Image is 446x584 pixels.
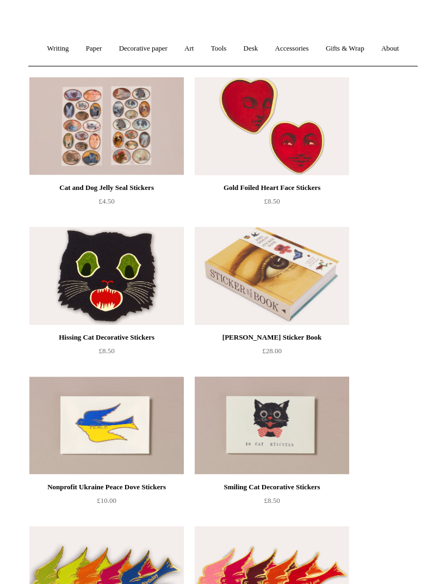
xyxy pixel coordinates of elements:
[98,197,114,205] span: £4.50
[197,331,346,344] div: [PERSON_NAME] Sticker Book
[177,34,201,63] a: Art
[29,77,184,175] img: Cat and Dog Jelly Seal Stickers
[29,377,184,475] a: Nonprofit Ukraine Peace Dove Stickers Nonprofit Ukraine Peace Dove Stickers
[29,377,184,475] img: Nonprofit Ukraine Peace Dove Stickers
[29,227,184,325] img: Hissing Cat Decorative Stickers
[264,496,280,505] span: £8.50
[40,34,77,63] a: Writing
[32,331,181,344] div: Hissing Cat Decorative Stickers
[374,34,407,63] a: About
[264,197,280,205] span: £8.50
[195,227,349,325] a: John Derian Sticker Book John Derian Sticker Book
[195,377,349,475] img: Smiling Cat Decorative Stickers
[112,34,175,63] a: Decorative paper
[29,77,184,175] a: Cat and Dog Jelly Seal Stickers Cat and Dog Jelly Seal Stickers
[197,181,346,194] div: Gold Foiled Heart Face Stickers
[195,331,349,376] a: [PERSON_NAME] Sticker Book £28.00
[29,331,184,376] a: Hissing Cat Decorative Stickers £8.50
[268,34,317,63] a: Accessories
[29,481,184,525] a: Nonprofit Ukraine Peace Dove Stickers £10.00
[78,34,110,63] a: Paper
[262,347,282,355] span: £28.00
[195,481,349,525] a: Smiling Cat Decorative Stickers £8.50
[195,181,349,226] a: Gold Foiled Heart Face Stickers £8.50
[195,77,349,175] img: Gold Foiled Heart Face Stickers
[195,377,349,475] a: Smiling Cat Decorative Stickers Smiling Cat Decorative Stickers
[236,34,266,63] a: Desk
[97,496,116,505] span: £10.00
[197,481,346,494] div: Smiling Cat Decorative Stickers
[32,481,181,494] div: Nonprofit Ukraine Peace Dove Stickers
[195,227,349,325] img: John Derian Sticker Book
[203,34,234,63] a: Tools
[29,181,184,226] a: Cat and Dog Jelly Seal Stickers £4.50
[195,77,349,175] a: Gold Foiled Heart Face Stickers Gold Foiled Heart Face Stickers
[98,347,114,355] span: £8.50
[32,181,181,194] div: Cat and Dog Jelly Seal Stickers
[29,227,184,325] a: Hissing Cat Decorative Stickers Hissing Cat Decorative Stickers
[318,34,372,63] a: Gifts & Wrap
